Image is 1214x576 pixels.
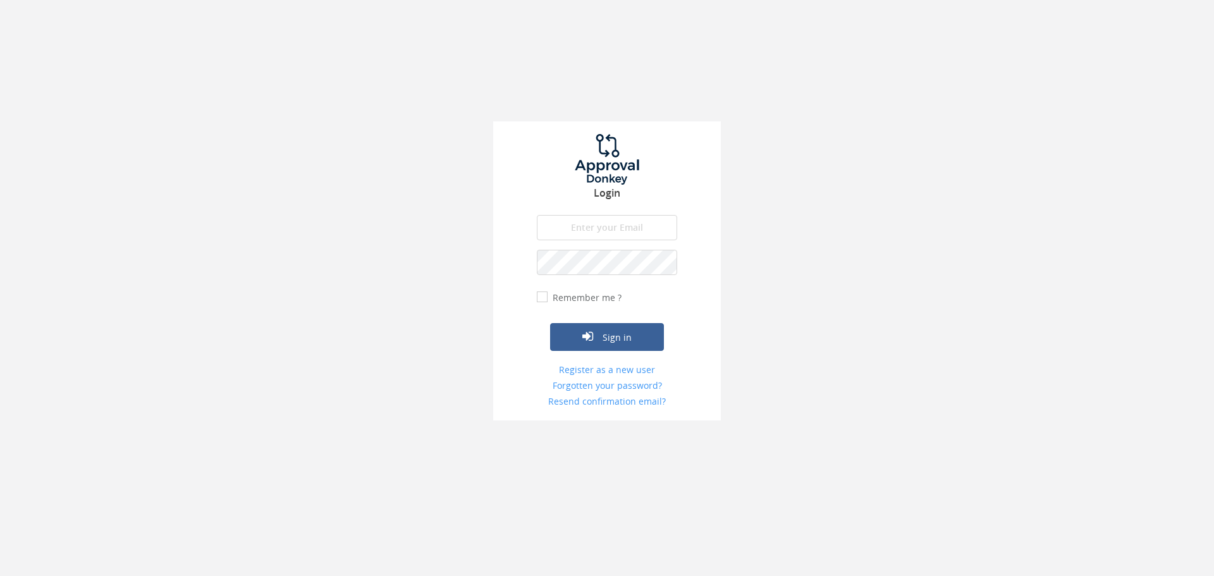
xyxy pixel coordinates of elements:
a: Register as a new user [537,364,677,376]
h3: Login [493,188,721,199]
input: Enter your Email [537,215,677,240]
a: Forgotten your password? [537,379,677,392]
label: Remember me ? [549,291,622,304]
button: Sign in [550,323,664,351]
img: logo.png [560,134,654,185]
a: Resend confirmation email? [537,395,677,408]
